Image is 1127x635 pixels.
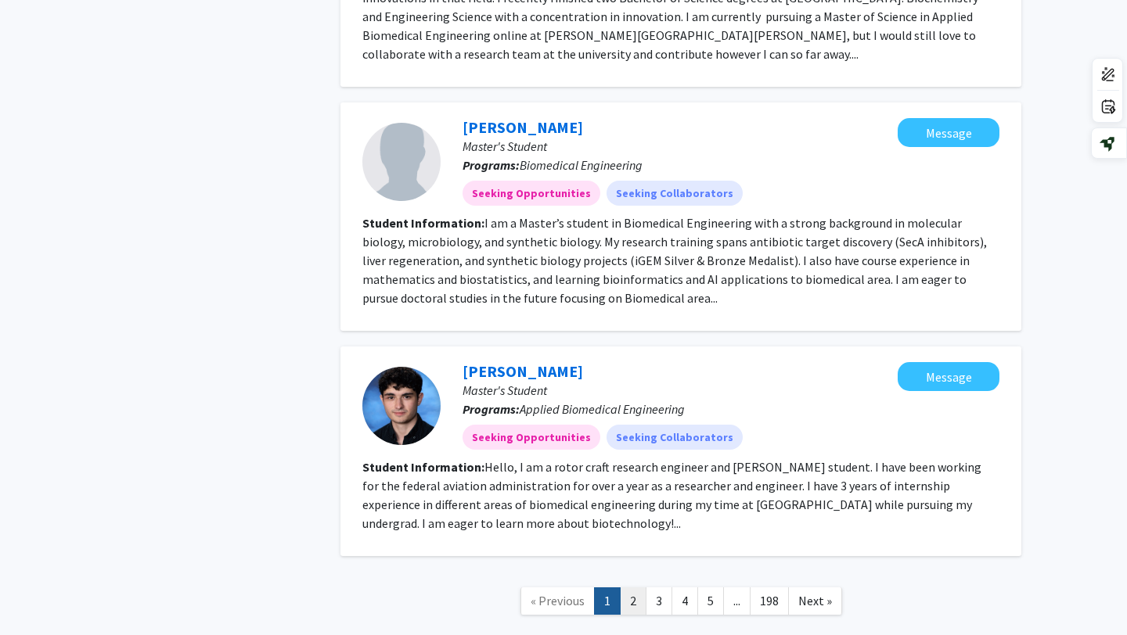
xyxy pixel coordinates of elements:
span: Master's Student [463,138,547,154]
b: Programs: [463,157,520,173]
button: Message Yang Luo [898,118,999,147]
span: Applied Biomedical Engineering [520,401,685,417]
mat-chip: Seeking Opportunities [463,181,600,206]
button: Message Andres Geffard [898,362,999,391]
b: Student Information: [362,215,484,231]
b: Student Information: [362,459,484,475]
span: Master's Student [463,382,547,398]
mat-chip: Seeking Collaborators [607,425,743,450]
mat-chip: Seeking Opportunities [463,425,600,450]
b: Programs: [463,401,520,417]
a: [PERSON_NAME] [463,361,583,381]
a: Next [788,587,842,615]
a: 198 [750,587,789,615]
a: [PERSON_NAME] [463,117,583,137]
nav: Page navigation [340,572,1021,635]
fg-read-more: I am a Master’s student in Biomedical Engineering with a strong background in molecular biology, ... [362,215,987,306]
span: Biomedical Engineering [520,157,643,173]
a: 3 [646,587,672,615]
a: 5 [697,587,724,615]
span: ... [733,593,740,608]
a: Previous Page [520,587,595,615]
fg-read-more: Hello, I am a rotor craft research engineer and [PERSON_NAME] student. I have been working for th... [362,459,981,531]
span: « Previous [531,593,585,608]
span: Next » [798,593,832,608]
mat-chip: Seeking Collaborators [607,181,743,206]
a: 4 [672,587,698,615]
a: 1 [594,587,621,615]
iframe: Chat [12,565,67,623]
a: 2 [620,587,646,615]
